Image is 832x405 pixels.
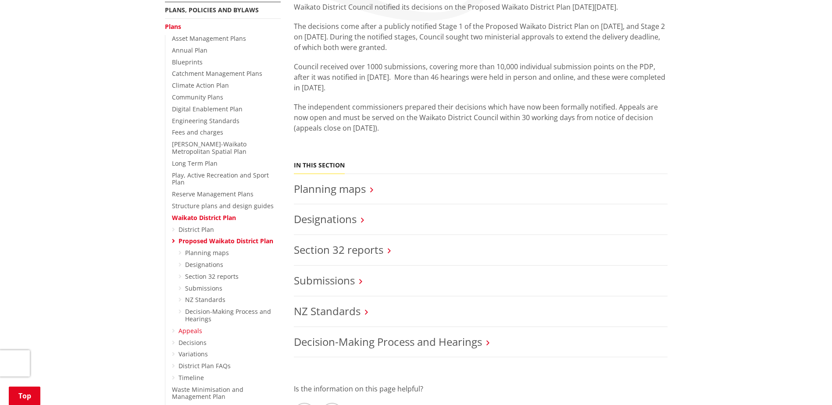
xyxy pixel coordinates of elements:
[185,295,225,304] a: NZ Standards
[294,384,668,394] p: Is the information on this page helpful?
[165,6,259,14] a: Plans, policies and bylaws
[294,181,366,196] a: Planning maps
[172,190,254,198] a: Reserve Management Plans
[165,22,181,31] a: Plans
[172,140,246,156] a: [PERSON_NAME]-Waikato Metropolitan Spatial Plan
[185,307,271,323] a: Decision-Making Process and Hearings
[172,128,223,136] a: Fees and charges
[172,385,243,401] a: Waste Minimisation and Management Plan
[179,237,273,245] a: Proposed Waikato District Plan
[294,242,383,257] a: Section 32 reports
[294,212,357,226] a: Designations
[294,162,345,169] h5: In this section
[172,117,239,125] a: Engineering Standards
[179,225,214,234] a: District Plan
[179,350,208,358] a: Variations
[9,387,40,405] a: Top
[294,21,668,53] p: The decisions come after a publicly notified Stage 1 of the Proposed Waikato District Plan on [DA...
[185,284,222,292] a: Submissions
[294,61,668,93] p: Council received over 1000 submissions, covering more than 10,000 individual submission points on...
[172,93,223,101] a: Community Plans
[185,260,223,269] a: Designations
[172,171,269,187] a: Play, Active Recreation and Sport Plan
[294,334,482,349] a: Decision-Making Process and Hearings
[179,373,204,382] a: Timeline
[172,105,243,113] a: Digital Enablement Plan
[294,102,668,133] p: The independent commissioners prepared their decisions which have now been formally notified. App...
[792,368,823,400] iframe: Messenger Launcher
[294,2,668,12] p: Waikato District Council notified its decisions on the Proposed Waikato District Plan [DATE][DATE].
[172,202,274,210] a: Structure plans and design guides
[294,304,361,318] a: NZ Standards
[179,327,202,335] a: Appeals
[179,338,207,347] a: Decisions
[294,273,355,288] a: Submissions
[179,362,231,370] a: District Plan FAQs
[172,69,262,78] a: Catchment Management Plans
[185,272,239,281] a: Section 32 reports
[172,46,207,54] a: Annual Plan
[172,159,218,167] a: Long Term Plan
[185,249,229,257] a: Planning maps
[172,58,203,66] a: Blueprints
[172,213,236,222] a: Waikato District Plan
[172,81,229,89] a: Climate Action Plan
[172,34,246,43] a: Asset Management Plans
